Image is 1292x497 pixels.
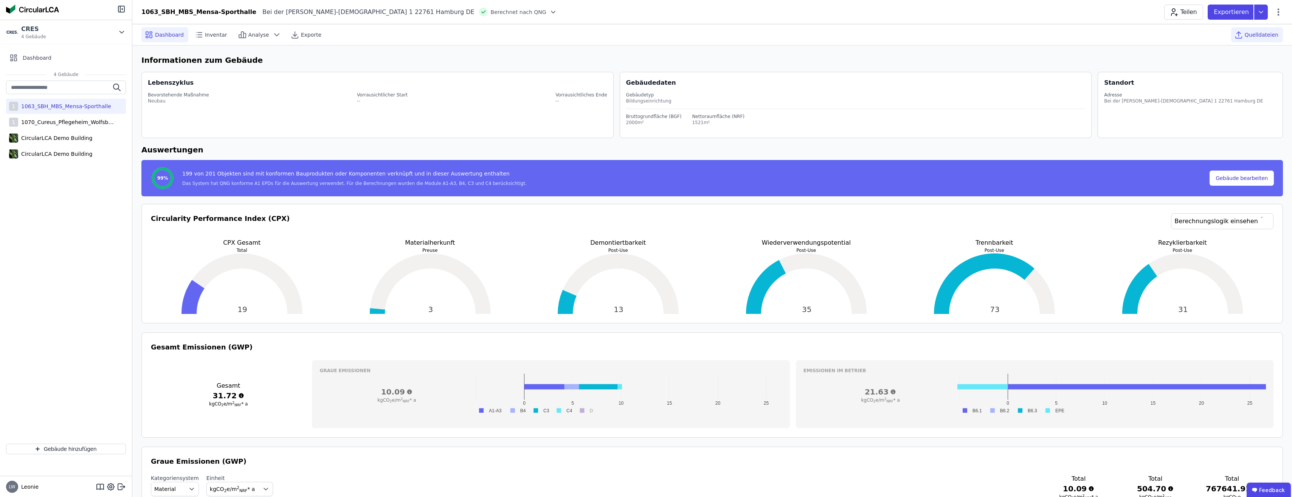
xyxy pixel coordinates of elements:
[151,482,199,496] button: Material
[9,485,15,489] span: LW
[715,238,898,247] p: Wiederverwendungspotential
[221,403,223,407] sub: 2
[1052,474,1105,483] h3: Total
[339,247,521,253] p: Preuse
[626,98,1086,104] div: Bildungseinrichtung
[555,98,607,104] div: --
[21,34,46,40] span: 4 Gebäude
[873,399,876,403] sub: 2
[151,213,290,238] h3: Circularity Performance Index (CPX)
[237,485,239,490] sup: 2
[692,113,744,120] div: Nettoraumfläche (NRF)
[182,170,527,180] div: 199 von 201 Objekten sind mit konformen Bauprodukten oder Komponenten verknüpft und in dieser Aus...
[884,397,887,401] sup: 2
[301,31,321,39] span: Exporte
[403,399,409,403] sub: NRF
[1214,8,1250,17] p: Exportieren
[803,387,958,397] h3: 21.63
[234,403,241,407] sub: NRF
[9,132,18,144] img: CircularLCA Demo Building
[626,78,1092,87] div: Gebäudedaten
[803,368,1266,374] h3: Emissionen im betrieb
[151,390,306,401] h3: 31.72
[157,175,168,181] span: 99%
[1245,31,1278,39] span: Quelldateien
[1104,78,1134,87] div: Standort
[320,368,782,374] h3: Graue Emissionen
[357,92,408,98] div: Vorrausichtlicher Start
[1092,247,1274,253] p: Post-Use
[151,381,306,390] h3: Gesamt
[1164,5,1203,20] button: Teilen
[692,120,744,126] div: 1521m²
[903,247,1086,253] p: Post-Use
[224,488,227,493] sub: 2
[1052,483,1105,494] h3: 10.09
[148,78,194,87] div: Lebenszyklus
[491,8,546,16] span: Berechnet nach QNG
[555,92,607,98] div: Vorrausichtliches Ende
[626,92,1086,98] div: Gebäudetyp
[206,474,273,482] label: Einheit
[626,113,682,120] div: Bruttogrundfläche (BGF)
[715,247,898,253] p: Post-Use
[210,486,255,492] span: kgCO e/m * a
[9,118,18,127] div: 1
[626,120,682,126] div: 2000m²
[46,71,86,78] span: 4 Gebäude
[377,398,416,403] span: kgCO e/m * a
[1092,238,1274,247] p: Rezyklierbarkeit
[357,98,408,104] div: --
[151,474,199,482] label: Kategoriensystem
[320,387,474,397] h3: 10.09
[9,102,18,111] div: 1
[339,238,521,247] p: Materialherkunft
[239,488,247,493] sub: NRF
[400,397,403,401] sup: 2
[1210,171,1274,186] button: Gebäude bearbeiten
[151,456,1273,467] h3: Graue Emissionen (GWP)
[18,134,92,142] div: CircularLCA Demo Building
[232,401,234,405] sup: 2
[141,54,1283,66] h6: Informationen zum Gebäude
[18,150,92,158] div: CircularLCA Demo Building
[390,399,392,403] sub: 2
[18,483,39,491] span: Leonie
[151,247,333,253] p: Total
[21,25,46,34] div: CRES
[1206,474,1258,483] h3: Total
[1129,474,1182,483] h3: Total
[18,118,116,126] div: 1070_Cureus_Pflegeheim_Wolfsbüttel
[1171,213,1273,229] a: Berechnungslogik einsehen
[23,54,51,62] span: Dashboard
[1104,92,1263,98] div: Adresse
[527,238,709,247] p: Demontiertbarkeit
[861,398,900,403] span: kgCO e/m * a
[206,482,273,496] button: kgCO2e/m2NRF* a
[1206,483,1258,494] h3: 767641.91
[141,144,1283,155] h6: Auswertungen
[154,485,176,493] span: Material
[209,401,248,407] span: kgCO e/m * a
[248,31,269,39] span: Analyse
[151,342,1273,353] h3: Gesamt Emissionen (GWP)
[9,148,18,160] img: CircularLCA Demo Building
[18,103,111,110] div: 1063_SBH_MBS_Mensa-Sporthalle
[148,98,209,104] div: Neubau
[886,399,893,403] sub: NRF
[6,5,59,14] img: Concular
[1129,483,1182,494] h3: 504.70
[205,31,227,39] span: Inventar
[182,180,527,186] div: Das System hat QNG konforme A1 EPDs für die Auswertung verwendet. Für die Berechnungen wurden die...
[141,8,256,17] div: 1063_SBH_MBS_Mensa-Sporthalle
[148,92,209,98] div: Bevorstehende Maßnahme
[256,8,475,17] div: Bei der [PERSON_NAME]-[DEMOGRAPHIC_DATA] 1 22761 Hamburg DE
[903,238,1086,247] p: Trennbarkeit
[1104,98,1263,104] div: Bei der [PERSON_NAME]-[DEMOGRAPHIC_DATA] 1 22761 Hamburg DE
[527,247,709,253] p: Post-Use
[6,26,18,38] img: CRES
[151,238,333,247] p: CPX Gesamt
[6,444,126,454] button: Gebäude hinzufügen
[155,31,184,39] span: Dashboard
